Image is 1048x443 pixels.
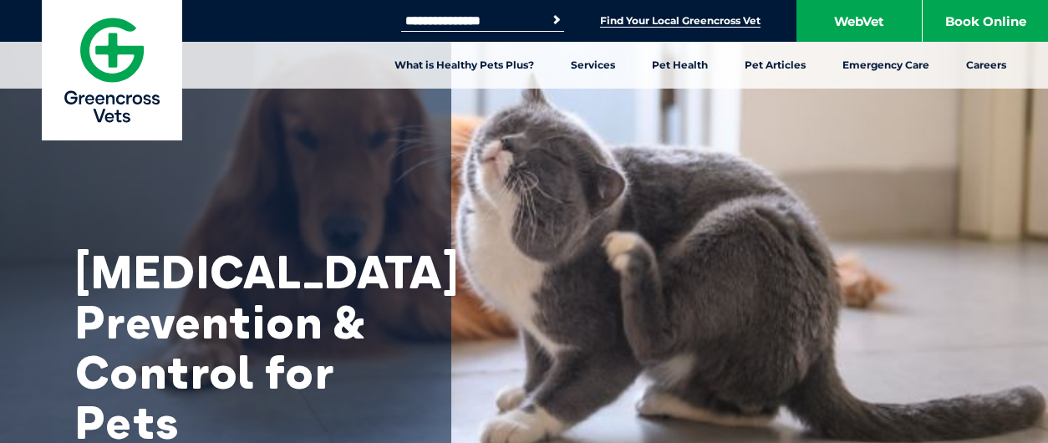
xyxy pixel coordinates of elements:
a: Pet Health [633,42,726,89]
button: Search [548,12,565,28]
a: Find Your Local Greencross Vet [600,14,761,28]
a: Pet Articles [726,42,824,89]
a: Careers [948,42,1025,89]
a: Emergency Care [824,42,948,89]
a: What is Healthy Pets Plus? [376,42,552,89]
a: Services [552,42,633,89]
